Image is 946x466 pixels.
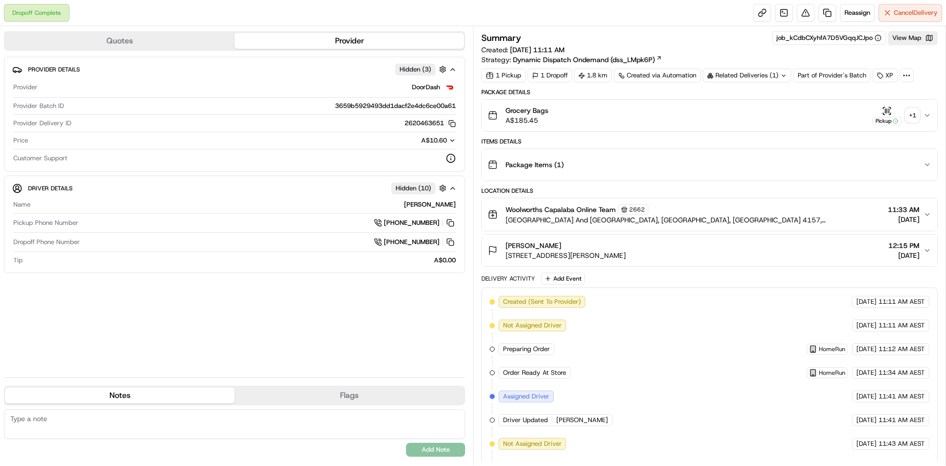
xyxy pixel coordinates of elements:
[27,256,456,265] div: A$0.00
[28,184,72,192] span: Driver Details
[405,119,456,128] button: 2620463651
[888,31,938,45] button: View Map
[374,217,456,228] a: [PHONE_NUMBER]
[629,206,645,214] span: 2662
[503,297,581,306] span: Created (Sent To Provider)
[482,149,937,180] button: Package Items (1)
[13,218,78,227] span: Pickup Phone Number
[506,115,548,125] span: A$185.45
[34,200,456,209] div: [PERSON_NAME]
[856,416,877,425] span: [DATE]
[878,321,925,330] span: 11:11 AM AEST
[396,184,431,193] span: Hidden ( 10 )
[5,388,235,403] button: Notes
[878,345,925,354] span: 11:12 AM AEST
[506,160,564,170] span: Package Items ( 1 )
[878,439,925,448] span: 11:43 AM AEST
[840,4,875,22] button: Reassign
[481,187,938,195] div: Location Details
[856,392,877,401] span: [DATE]
[506,241,561,251] span: [PERSON_NAME]
[777,34,881,42] button: job_kCdbCXyhfA7D5VGqqJCJpo
[513,55,655,65] span: Dynamic Dispatch Ondemand (dss_LMpk6P)
[506,106,548,115] span: Grocery Bags
[906,108,919,122] div: + 1
[235,388,464,403] button: Flags
[872,106,919,125] button: Pickup+1
[503,321,562,330] span: Not Assigned Driver
[872,106,902,125] button: Pickup
[856,297,877,306] span: [DATE]
[5,33,235,49] button: Quotes
[556,416,608,425] span: [PERSON_NAME]
[856,345,877,354] span: [DATE]
[888,215,919,224] span: [DATE]
[506,205,616,215] span: Woolworths Capalaba Online Team
[395,63,449,75] button: Hidden (3)
[384,218,439,227] span: [PHONE_NUMBER]
[481,275,535,283] div: Delivery Activity
[482,198,937,231] button: Woolworths Capalaba Online Team2662[GEOGRAPHIC_DATA] And [GEOGRAPHIC_DATA], [GEOGRAPHIC_DATA], [G...
[872,117,902,125] div: Pickup
[503,439,562,448] span: Not Assigned Driver
[878,4,942,22] button: CancelDelivery
[888,241,919,251] span: 12:15 PM
[503,392,549,401] span: Assigned Driver
[400,65,431,74] span: Hidden ( 3 )
[819,369,845,377] span: HomeRun
[13,238,80,247] span: Dropoff Phone Number
[878,416,925,425] span: 11:41 AM AEST
[335,102,456,110] span: 3659b5929493dd1dacf2e4dc6ce00a61
[541,273,585,285] button: Add Event
[481,88,938,96] div: Package Details
[856,368,877,377] span: [DATE]
[856,321,877,330] span: [DATE]
[481,34,521,42] h3: Summary
[421,136,447,144] span: A$10.60
[482,235,937,266] button: [PERSON_NAME][STREET_ADDRESS][PERSON_NAME]12:15 PM[DATE]
[444,81,456,93] img: doordash_logo_v2.png
[384,238,439,247] span: [PHONE_NUMBER]
[503,368,566,377] span: Order Ready At Store
[13,256,23,265] span: Tip
[878,297,925,306] span: 11:11 AM AEST
[819,345,845,353] span: HomeRun
[873,69,898,82] div: XP
[703,69,791,82] div: Related Deliveries (1)
[482,100,937,131] button: Grocery BagsA$185.45Pickup+1
[888,205,919,215] span: 11:33 AM
[412,83,440,92] span: DoorDash
[574,69,612,82] div: 1.8 km
[513,55,662,65] a: Dynamic Dispatch Ondemand (dss_LMpk6P)
[13,119,71,128] span: Provider Delivery ID
[13,136,28,145] span: Price
[235,33,464,49] button: Provider
[28,66,80,73] span: Provider Details
[481,45,565,55] span: Created:
[481,55,662,65] div: Strategy:
[13,200,31,209] span: Name
[12,61,457,77] button: Provider DetailsHidden (3)
[510,45,565,54] span: [DATE] 11:11 AM
[369,136,456,145] button: A$10.60
[503,416,548,425] span: Driver Updated
[12,180,457,196] button: Driver DetailsHidden (10)
[13,102,64,110] span: Provider Batch ID
[528,69,572,82] div: 1 Dropoff
[13,154,68,163] span: Customer Support
[506,251,626,260] span: [STREET_ADDRESS][PERSON_NAME]
[374,237,456,248] a: [PHONE_NUMBER]
[888,251,919,260] span: [DATE]
[614,69,701,82] a: Created via Automation
[856,439,877,448] span: [DATE]
[481,138,938,145] div: Items Details
[391,182,449,194] button: Hidden (10)
[845,8,870,17] span: Reassign
[503,345,550,354] span: Preparing Order
[481,69,526,82] div: 1 Pickup
[894,8,938,17] span: Cancel Delivery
